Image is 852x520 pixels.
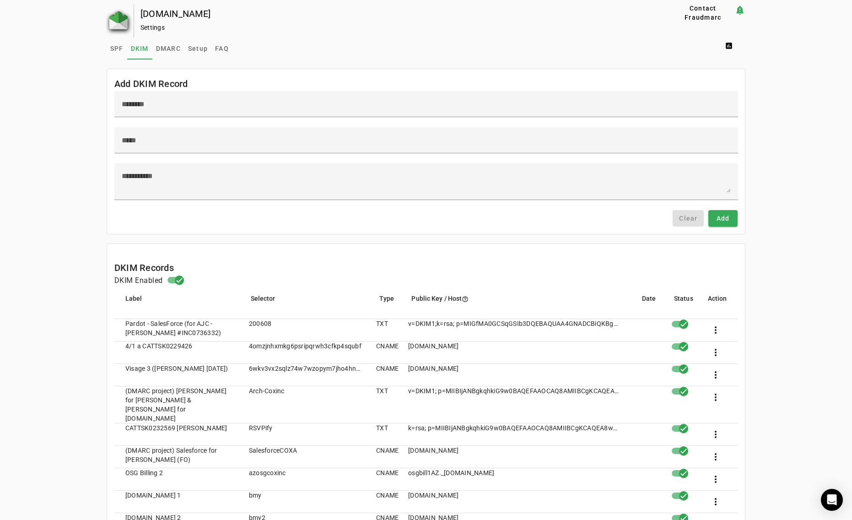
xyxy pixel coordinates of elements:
a: DMARC [152,38,184,60]
mat-cell: CNAME [369,446,401,468]
mat-header-cell: Public Key / Host [404,293,635,319]
mat-header-cell: Type [372,293,404,319]
mat-cell: Arch-Coxinc [242,386,369,423]
mat-cell: 4/1 a CATTSK0229426 [114,341,242,364]
span: SPF [110,45,124,52]
mat-header-cell: Status [667,293,701,319]
mat-cell: [DOMAIN_NAME] [401,341,628,364]
mat-cell: bmy [242,491,369,513]
mat-cell: Pardot - SalesForce (for AJC - [PERSON_NAME] #INC0736332) [114,319,242,341]
span: FAQ [215,45,229,52]
mat-cell: 6wkv3vx2sqlz74w7wzopym7jho4hndke [242,364,369,386]
mat-cell: [DOMAIN_NAME] 1 [114,491,242,513]
mat-cell: (DMARC project) [PERSON_NAME] for [PERSON_NAME] & [PERSON_NAME] for [DOMAIN_NAME] [114,386,242,423]
span: Contact Fraudmarc [675,4,731,22]
div: Open Intercom Messenger [821,489,843,511]
span: DKIM [131,45,149,52]
span: DMARC [156,45,181,52]
div: Settings [140,23,642,32]
mat-cell: TXT [369,423,401,446]
mat-cell: v=DKIM1;k=rsa; p=MIGfMA0GCSqGSIb3DQEBAQUAA4GNADCBiQKBgQDGoQCNwAQdJBy23MrShs1EuHqK/dtDC33QrTqgWd9C... [401,319,628,341]
mat-cell: Visage 3 ([PERSON_NAME] [DATE]) [114,364,242,386]
mat-cell: azosgcoxinc [242,468,369,491]
mat-cell: CNAME [369,491,401,513]
mat-cell: TXT [369,386,401,423]
button: Add [708,210,738,227]
mat-cell: CNAME [369,468,401,491]
mat-cell: v=DKIM1; p=MIIBIjANBgkqhkiG9w0BAQEFAAOCAQ8AMIIBCgKCAQEAyNcjOcZuPL/BCgzgsqIlfxQTuDTFHE1wUaH0qHGy8M... [401,386,628,423]
mat-cell: [DOMAIN_NAME] [401,364,628,386]
a: Setup [184,38,211,60]
mat-header-cell: Label [114,293,243,319]
mat-cell: [DOMAIN_NAME] [401,491,628,513]
mat-cell: RSVPify [242,423,369,446]
mat-cell: k=rsa; p=MIIBIjANBgkqhkiG9w0BAQEFAAOCAQ8AMIIBCgKCAQEA8wpB8tLgmWO4N5Xvnid6qGC+HHbWjrmvmhPfqIAdJ93b... [401,423,628,446]
h4: DKIM Enabled [114,275,163,286]
mat-cell: 4omzjnhxmkg6psripqrwh3cfkp4squbf [242,341,369,364]
mat-card-title: DKIM Records [114,260,174,275]
mat-cell: CNAME [369,341,401,364]
mat-cell: osgbill1AZ._[DOMAIN_NAME] [401,468,628,491]
div: [DOMAIN_NAME] [140,9,642,18]
mat-cell: [DOMAIN_NAME] [401,446,628,468]
a: SPF [107,38,127,60]
span: Setup [188,45,208,52]
i: help_outline [462,296,469,303]
mat-header-cell: Selector [243,293,372,319]
span: Add [717,214,730,223]
mat-header-cell: Date [635,293,667,319]
mat-card-title: Add DKIM Record [114,76,188,91]
button: Contact Fraudmarc [671,5,734,21]
mat-cell: SalesforceCOXA [242,446,369,468]
mat-cell: TXT [369,319,401,341]
mat-cell: CNAME [369,364,401,386]
mat-cell: (DMARC project) Salesforce for [PERSON_NAME] (FO) [114,446,242,468]
mat-icon: notification_important [734,5,745,16]
mat-header-cell: Action [701,293,738,319]
img: Fraudmarc Logo [109,11,128,29]
mat-cell: CATTSK0232569 [PERSON_NAME] [114,423,242,446]
a: FAQ [211,38,232,60]
mat-cell: OSG Billing 2 [114,468,242,491]
mat-cell: 200608 [242,319,369,341]
a: DKIM [127,38,152,60]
